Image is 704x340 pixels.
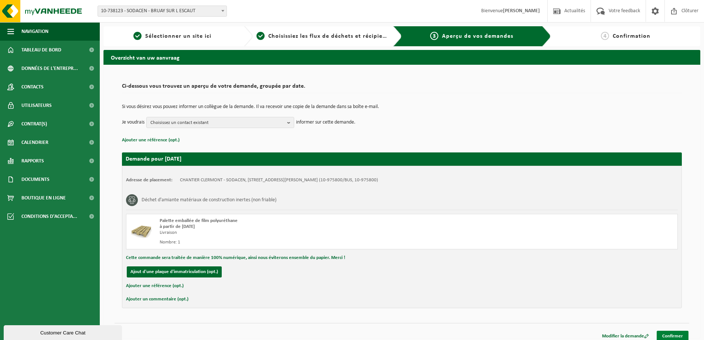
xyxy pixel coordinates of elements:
[442,33,513,39] span: Aperçu de vos demandes
[4,324,123,340] iframe: chat widget
[256,32,387,41] a: 2Choisissiez les flux de déchets et récipients
[146,117,294,128] button: Choisissez un contact existant
[296,117,356,128] p: informer sur cette demande.
[503,8,540,14] strong: [PERSON_NAME]
[107,32,238,41] a: 1Sélectionner un site ici
[122,117,144,128] p: Je voudrais
[126,178,173,182] strong: Adresse de placement:
[21,170,50,189] span: Documents
[126,156,181,162] strong: Demande pour [DATE]
[160,230,432,236] div: Livraison
[160,239,432,245] div: Nombre: 1
[21,22,48,41] span: Navigation
[430,32,438,40] span: 3
[133,32,142,40] span: 1
[126,294,188,304] button: Ajouter un commentaire (opt.)
[130,218,152,240] img: LP-PA-00000-PUR-11.png
[122,135,180,145] button: Ajouter une référence (opt.)
[21,189,66,207] span: Boutique en ligne
[180,177,378,183] td: CHANTIER CLERMONT - SODACEN, [STREET_ADDRESS][PERSON_NAME] (10-975800/BUS, 10-975800)
[613,33,650,39] span: Confirmation
[21,78,44,96] span: Contacts
[21,207,77,226] span: Conditions d'accepta...
[145,33,211,39] span: Sélectionner un site ici
[103,50,700,64] h2: Overzicht van uw aanvraag
[160,224,195,229] strong: à partir de [DATE]
[122,104,682,110] p: Si vous désirez vous pouvez informer un collègue de la demande. Il va recevoir une copie de la de...
[98,6,227,17] span: 10-738123 - SODACEN - BRUAY SUR L ESCAUT
[127,266,222,277] button: Ajout d'une plaque d'immatriculation (opt.)
[150,117,284,128] span: Choisissez un contact existant
[268,33,391,39] span: Choisissiez les flux de déchets et récipients
[256,32,265,40] span: 2
[21,96,52,115] span: Utilisateurs
[126,281,184,291] button: Ajouter une référence (opt.)
[21,152,44,170] span: Rapports
[160,218,238,223] span: Palette emballée de film polyuréthane
[98,6,227,16] span: 10-738123 - SODACEN - BRUAY SUR L ESCAUT
[21,59,78,78] span: Données de l'entrepr...
[142,194,276,206] h3: Déchet d'amiante matériaux de construction inertes (non friable)
[21,41,61,59] span: Tableau de bord
[126,253,345,263] button: Cette commande sera traitée de manière 100% numérique, ainsi nous éviterons ensemble du papier. M...
[122,83,682,93] h2: Ci-dessous vous trouvez un aperçu de votre demande, groupée par date.
[21,133,48,152] span: Calendrier
[21,115,47,133] span: Contrat(s)
[601,32,609,40] span: 4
